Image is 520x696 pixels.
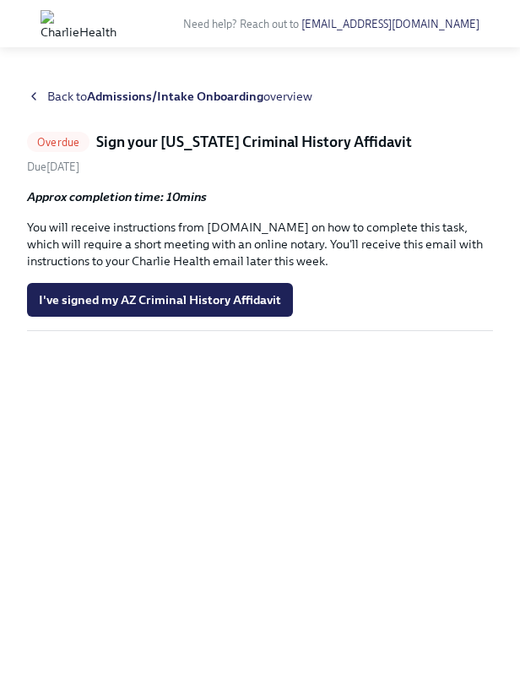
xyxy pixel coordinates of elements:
[183,18,479,30] span: Need help? Reach out to
[27,160,79,173] span: Friday, October 3rd 2025, 9:00 am
[27,88,493,105] a: Back toAdmissions/Intake Onboardingoverview
[27,283,293,317] button: I've signed my AZ Criminal History Affidavit
[41,10,116,37] img: CharlieHealth
[301,18,479,30] a: [EMAIL_ADDRESS][DOMAIN_NAME]
[39,291,281,308] span: I've signed my AZ Criminal History Affidavit
[87,89,263,104] strong: Admissions/Intake Onboarding
[27,189,207,204] strong: Approx completion time: 10mins
[47,88,312,105] span: Back to overview
[27,136,89,149] span: Overdue
[27,219,493,269] p: You will receive instructions from [DOMAIN_NAME] on how to complete this task, which will require...
[96,132,412,152] h5: Sign your [US_STATE] Criminal History Affidavit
